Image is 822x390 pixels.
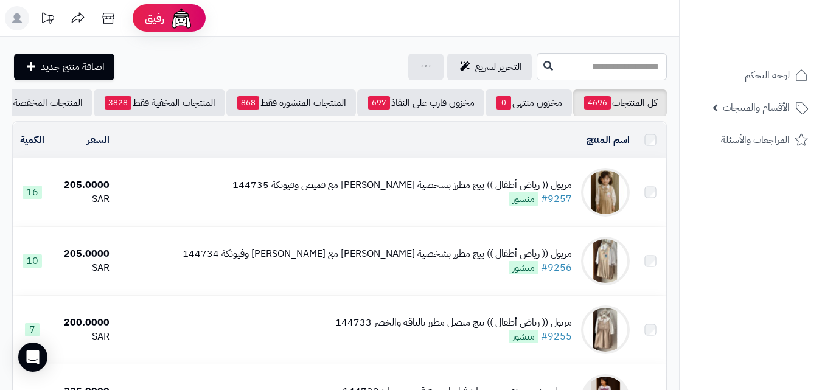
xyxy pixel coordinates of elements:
a: التحرير لسريع [447,54,532,80]
span: 16 [23,186,42,199]
span: 697 [368,96,390,110]
a: مخزون قارب على النفاذ697 [357,89,484,116]
a: #9257 [541,192,572,206]
span: الأقسام والمنتجات [723,99,790,116]
span: 3828 [105,96,131,110]
img: logo-2.png [739,24,810,49]
div: 205.0000 [57,178,110,192]
span: منشور [509,261,538,274]
img: مريول (( رياض أطفال )) بيج مطرز بشخصية سينامورول مع قميص وفيونكة 144735 [581,168,630,217]
div: SAR [57,192,110,206]
a: مخزون منتهي0 [486,89,572,116]
a: تحديثات المنصة [32,6,63,33]
div: 200.0000 [57,316,110,330]
span: منشور [509,192,538,206]
a: لوحة التحكم [687,61,815,90]
div: مريول (( رياض أطفال )) بيج مطرز بشخصية [PERSON_NAME] مع [PERSON_NAME] وفيونكة 144734 [183,247,572,261]
a: الكمية [20,133,44,147]
a: #9256 [541,260,572,275]
span: 868 [237,96,259,110]
a: اسم المنتج [587,133,630,147]
div: مريول (( رياض أطفال )) بيج متصل مطرز بالياقة والخصر 144733 [335,316,572,330]
a: المنتجات المنشورة فقط868 [226,89,356,116]
div: SAR [57,330,110,344]
a: #9255 [541,329,572,344]
span: 0 [496,96,511,110]
img: مريول (( رياض أطفال )) بيج متصل مطرز بالياقة والخصر 144733 [581,305,630,354]
a: اضافة منتج جديد [14,54,114,80]
div: SAR [57,261,110,275]
span: 7 [25,323,40,336]
span: 10 [23,254,42,268]
img: ai-face.png [169,6,193,30]
span: لوحة التحكم [745,67,790,84]
div: مريول (( رياض أطفال )) بيج مطرز بشخصية [PERSON_NAME] مع قميص وفيونكة 144735 [232,178,572,192]
img: مريول (( رياض أطفال )) بيج مطرز بشخصية ستيتش مع قميص وفيونكة 144734 [581,237,630,285]
span: 4696 [584,96,611,110]
a: السعر [87,133,110,147]
div: 205.0000 [57,247,110,261]
span: منشور [509,330,538,343]
a: كل المنتجات4696 [573,89,667,116]
a: المراجعات والأسئلة [687,125,815,155]
span: اضافة منتج جديد [41,60,105,74]
span: المراجعات والأسئلة [721,131,790,148]
div: Open Intercom Messenger [18,343,47,372]
span: رفيق [145,11,164,26]
a: المنتجات المخفية فقط3828 [94,89,225,116]
span: التحرير لسريع [475,60,522,74]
